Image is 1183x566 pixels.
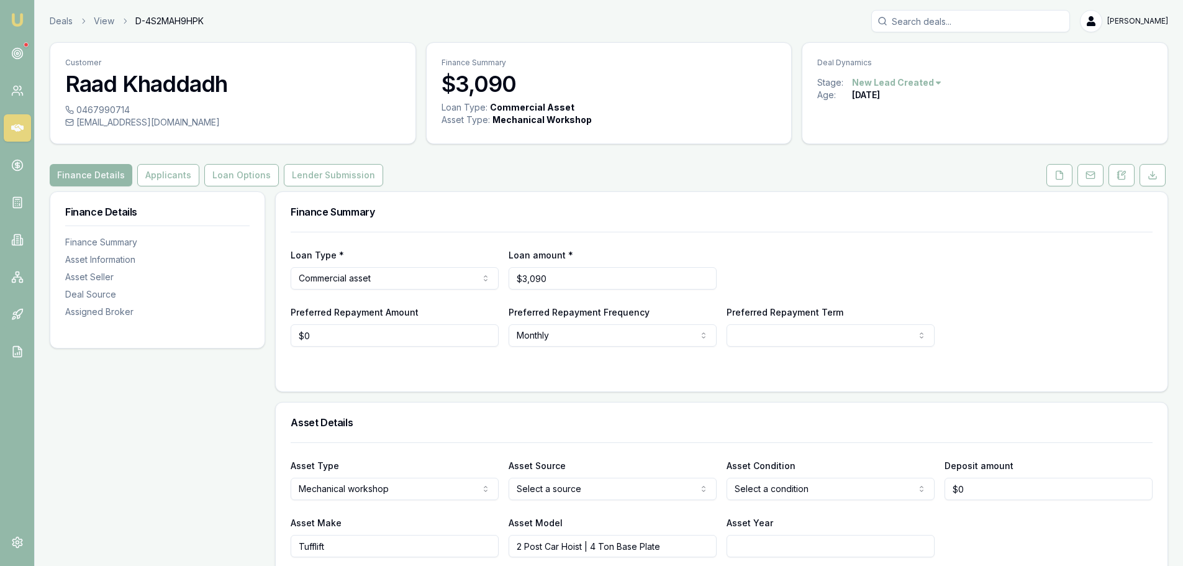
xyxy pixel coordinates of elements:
[291,307,419,317] label: Preferred Repayment Amount
[135,15,204,27] span: D-4S2MAH9HPK
[509,250,573,260] label: Loan amount *
[65,104,401,116] div: 0467990714
[945,460,1013,471] label: Deposit amount
[65,58,401,68] p: Customer
[727,460,795,471] label: Asset Condition
[281,164,386,186] a: Lender Submission
[50,15,73,27] a: Deals
[65,253,250,266] div: Asset Information
[137,164,199,186] button: Applicants
[284,164,383,186] button: Lender Submission
[442,58,777,68] p: Finance Summary
[727,518,773,528] label: Asset Year
[10,12,25,27] img: emu-icon-u.png
[291,324,499,347] input: $
[1107,16,1168,26] span: [PERSON_NAME]
[202,164,281,186] a: Loan Options
[509,267,717,290] input: $
[509,518,563,528] label: Asset Model
[50,15,204,27] nav: breadcrumb
[509,307,650,317] label: Preferred Repayment Frequency
[817,76,852,89] div: Stage:
[204,164,279,186] button: Loan Options
[509,460,566,471] label: Asset Source
[817,58,1153,68] p: Deal Dynamics
[65,236,250,249] div: Finance Summary
[291,207,1153,217] h3: Finance Summary
[291,460,339,471] label: Asset Type
[727,307,843,317] label: Preferred Repayment Term
[65,288,250,301] div: Deal Source
[492,114,592,126] div: Mechanical Workshop
[65,306,250,318] div: Assigned Broker
[291,518,342,528] label: Asset Make
[871,10,1070,32] input: Search deals
[65,271,250,283] div: Asset Seller
[442,71,777,96] h3: $3,090
[817,89,852,101] div: Age:
[490,101,574,114] div: Commercial Asset
[945,478,1153,500] input: $
[65,71,401,96] h3: Raad Khaddadh
[291,418,1153,427] h3: Asset Details
[852,89,880,101] div: [DATE]
[65,207,250,217] h3: Finance Details
[94,15,114,27] a: View
[135,164,202,186] a: Applicants
[852,76,943,89] button: New Lead Created
[50,164,135,186] a: Finance Details
[50,164,132,186] button: Finance Details
[291,250,344,260] label: Loan Type *
[442,114,490,126] div: Asset Type :
[442,101,487,114] div: Loan Type:
[65,116,401,129] div: [EMAIL_ADDRESS][DOMAIN_NAME]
